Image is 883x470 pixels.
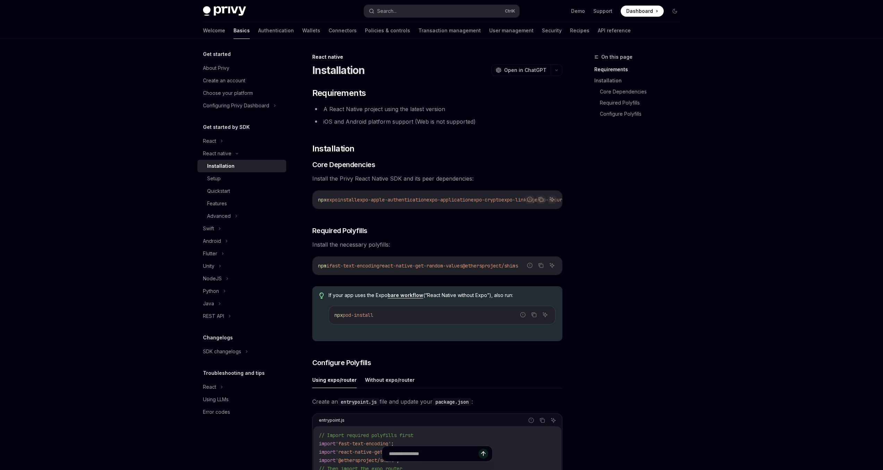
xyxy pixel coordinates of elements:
a: Setup [197,172,286,185]
button: Toggle dark mode [669,6,680,17]
a: Requirements [594,64,686,75]
div: REST API [203,312,224,320]
button: Report incorrect code [518,310,527,319]
h5: Get started by SDK [203,123,250,131]
h5: Get started [203,50,231,58]
a: Error codes [197,406,286,418]
a: Features [197,197,286,210]
button: Ask AI [549,416,558,425]
svg: Tip [319,292,324,299]
button: Copy the contents from the code block [538,416,547,425]
span: ; [391,440,394,447]
span: Install the necessary polyfills: [312,240,562,249]
span: npx [334,312,343,318]
img: dark logo [203,6,246,16]
span: expo-linking [501,197,535,203]
span: expo-secure-store [535,197,582,203]
span: install [338,197,357,203]
div: React native [203,149,231,158]
span: Create an file and update your : [312,397,562,406]
span: Installation [312,143,355,154]
span: Core Dependencies [312,160,375,170]
a: Choose your platform [197,87,286,99]
a: Installation [197,160,286,172]
a: Recipes [570,22,589,39]
span: On this page [601,53,632,61]
a: Wallets [302,22,320,39]
span: react-native-get-random-values [379,263,462,269]
a: Core Dependencies [600,86,686,97]
div: entrypoint.js [319,416,345,425]
div: Quickstart [207,187,230,195]
button: Report incorrect code [525,195,534,204]
code: entrypoint.js [338,398,380,406]
button: Ask AI [547,261,557,270]
a: Installation [594,75,686,86]
span: // Import required polyfills first [319,432,413,438]
div: React [203,383,216,391]
h5: Changelogs [203,333,233,342]
span: expo [326,197,338,203]
button: Using expo/router [312,372,357,388]
span: Configure Polyfills [312,358,371,368]
div: Choose your platform [203,89,253,97]
span: Requirements [312,88,366,99]
span: pod-install [343,312,373,318]
a: Create an account [197,74,286,87]
a: Dashboard [621,6,664,17]
span: 'fast-text-encoding' [336,440,391,447]
span: fast-text-encoding [329,263,379,269]
div: Error codes [203,408,230,416]
button: Send message [478,449,488,459]
div: Setup [207,174,221,183]
a: Configure Polyfills [600,108,686,119]
span: import [319,440,336,447]
span: expo-application [426,197,471,203]
div: NodeJS [203,274,222,283]
button: Ask AI [541,310,550,319]
span: Install the Privy React Native SDK and its peer dependencies: [312,174,562,183]
span: i [326,263,329,269]
div: Installation [207,162,235,170]
div: Configuring Privy Dashboard [203,101,269,110]
div: Create an account [203,76,245,85]
span: Required Polyfills [312,226,367,236]
button: Report incorrect code [527,416,536,425]
a: Support [593,8,612,15]
div: Search... [377,7,397,15]
h5: Troubleshooting and tips [203,369,265,377]
div: SDK changelogs [203,347,241,356]
div: Unity [203,262,214,270]
button: Without expo/router [365,372,415,388]
a: User management [489,22,534,39]
li: iOS and Android platform support (Web is not supported) [312,117,562,126]
span: If your app uses the Expo (“React Native without Expo”), also run: [329,292,555,299]
li: A React Native project using the latest version [312,104,562,114]
a: Basics [234,22,250,39]
a: About Privy [197,62,286,74]
button: Report incorrect code [525,261,534,270]
span: npm [318,263,326,269]
button: Search...CtrlK [364,5,519,17]
a: Welcome [203,22,225,39]
span: npx [318,197,326,203]
code: package.json [433,398,472,406]
button: Copy the contents from the code block [529,310,538,319]
button: Copy the contents from the code block [536,261,545,270]
span: expo-crypto [471,197,501,203]
div: Android [203,237,221,245]
span: Dashboard [626,8,653,15]
a: Security [542,22,562,39]
a: Required Polyfills [600,97,686,108]
a: bare workflow [388,292,423,298]
a: Quickstart [197,185,286,197]
div: Java [203,299,214,308]
a: Authentication [258,22,294,39]
button: Copy the contents from the code block [536,195,545,204]
span: Ctrl K [505,8,515,14]
span: expo-apple-authentication [357,197,426,203]
div: React [203,137,216,145]
a: Policies & controls [365,22,410,39]
a: API reference [598,22,631,39]
a: Demo [571,8,585,15]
